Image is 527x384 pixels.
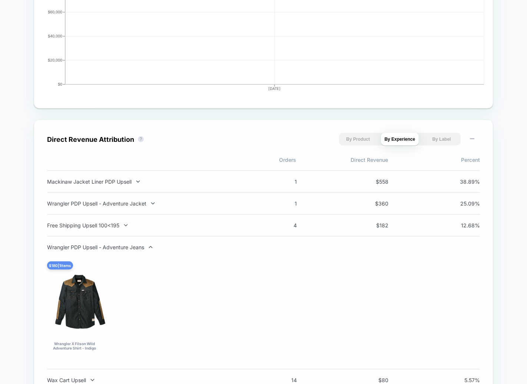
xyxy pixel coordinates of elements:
[447,222,480,228] span: 12.68 %
[51,265,109,338] img: Wrangler X Filson Wild Adventure Shirt - Indigo
[47,261,73,270] div: $ 180 | 1 items
[263,200,297,207] span: 1
[355,377,388,383] span: $ 80
[355,222,388,228] span: $ 182
[58,82,62,87] tspan: $0
[422,133,461,146] button: By Label
[381,133,419,146] button: By Experience
[447,200,480,207] span: 25.09 %
[296,157,388,163] span: Direct Revenue
[138,136,144,142] button: ?
[47,136,134,143] div: Direct Revenue Attribution
[47,222,242,228] div: Free Shipping Upsell 100<195
[447,178,480,185] span: 38.89 %
[263,178,297,185] span: 1
[339,133,377,146] button: By Product
[269,86,281,91] tspan: [DATE]
[47,377,242,383] div: Wax Cart Upsell
[47,244,242,250] div: Wrangler PDP Upsell - Adventure Jeans
[47,178,242,185] div: Mackinaw Jacket Liner PDP Upsell
[355,178,388,185] span: $ 558
[263,222,297,228] span: 4
[388,157,480,163] span: Percent
[48,58,62,63] tspan: $20,000
[51,341,99,350] div: Wrangler X Filson Wild Adventure Shirt - Indigo
[355,200,388,207] span: $ 360
[48,34,62,39] tspan: $40,000
[447,377,480,383] span: 5.57 %
[263,377,297,383] span: 14
[48,10,62,14] tspan: $60,000
[204,157,296,163] span: Orders
[47,200,242,207] div: Wrangler PDP Upsell - Adventure Jacket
